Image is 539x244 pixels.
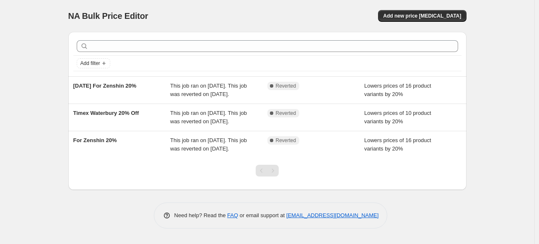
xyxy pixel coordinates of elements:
button: Add filter [77,58,110,68]
span: Lowers prices of 10 product variants by 20% [364,110,431,125]
span: NA Bulk Price Editor [68,11,148,21]
span: [DATE] For Zenshin 20% [73,83,137,89]
span: This job ran on [DATE]. This job was reverted on [DATE]. [170,110,247,125]
span: Reverted [276,83,296,89]
span: Add new price [MEDICAL_DATA] [383,13,461,19]
a: FAQ [227,212,238,218]
span: This job ran on [DATE]. This job was reverted on [DATE]. [170,83,247,97]
span: Reverted [276,137,296,144]
span: or email support at [238,212,286,218]
span: Lowers prices of 16 product variants by 20% [364,83,431,97]
span: Add filter [80,60,100,67]
a: [EMAIL_ADDRESS][DOMAIN_NAME] [286,212,378,218]
span: This job ran on [DATE]. This job was reverted on [DATE]. [170,137,247,152]
span: Need help? Read the [174,212,228,218]
span: Reverted [276,110,296,117]
nav: Pagination [256,165,279,177]
span: Timex Waterbury 20% Off [73,110,139,116]
span: Lowers prices of 16 product variants by 20% [364,137,431,152]
button: Add new price [MEDICAL_DATA] [378,10,466,22]
span: For Zenshin 20% [73,137,117,143]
